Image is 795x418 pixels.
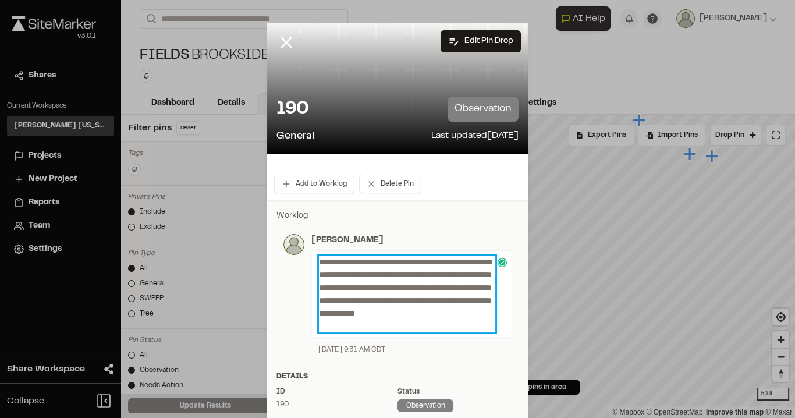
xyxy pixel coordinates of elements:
p: Worklog [276,210,519,222]
p: 190 [276,98,309,121]
div: 190 [276,399,397,410]
p: General [276,129,314,144]
button: Delete Pin [359,175,421,193]
p: [PERSON_NAME] [311,234,512,247]
div: [DATE] 9:31 AM CDT [318,345,385,355]
button: Add to Worklog [274,175,354,193]
div: Details [276,371,519,382]
div: Status [397,387,519,397]
img: photo [283,234,304,255]
div: ID [276,387,397,397]
p: observation [448,97,519,122]
p: Last updated [DATE] [431,129,519,144]
div: observation [397,399,453,412]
